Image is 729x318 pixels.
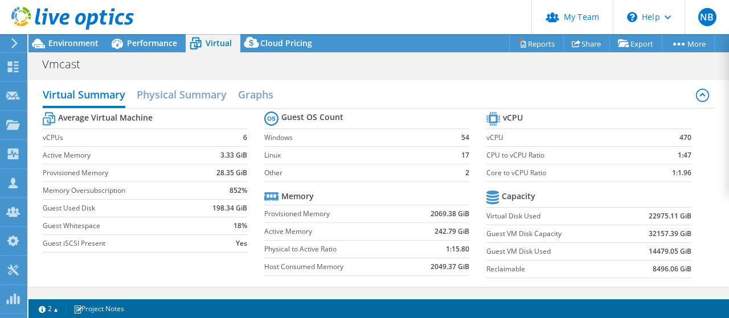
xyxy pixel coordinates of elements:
b: 14479.05 GiB [649,246,691,257]
label: Host Consumed Memory [264,261,405,272]
a: 2 [31,302,66,316]
span: Virtual [206,38,232,48]
label: Provisioned Memory [43,167,198,179]
a: Export [609,35,662,52]
b: 2 [465,167,469,179]
label: Virtual Disk Used [486,210,620,222]
b: 54 [461,132,469,143]
h2: Graphs [238,83,273,106]
label: Active Memory [43,150,198,161]
label: Windows [264,132,450,143]
b: 1:1.96 [672,167,691,179]
h2: Physical Summary [137,83,227,106]
b: 198.34 GiB [212,203,247,214]
b: 8496.06 GiB [653,263,691,275]
label: Core to vCPU Ratio [486,167,645,179]
b: Capacity [502,191,535,202]
a: Share [563,35,610,52]
b: 242.79 GiB [435,226,469,237]
b: 1:47 [678,150,691,161]
b: 1:15.80 [446,243,469,255]
b: 3.33 GiB [220,150,247,161]
label: CPU to vCPU Ratio [486,150,645,161]
b: Average Virtual Machine [58,112,153,123]
span: Performance [127,38,177,48]
b: 2069.38 GiB [431,208,469,220]
span: Cloud Pricing [260,38,312,48]
label: Guest VM Disk Used [486,246,620,257]
h1: Vmcast [37,58,98,71]
a: More [662,35,715,52]
label: vCPUs [43,132,198,143]
b: vCPU [503,112,523,123]
a: Reports [509,35,564,52]
b: 2049.37 GiB [431,261,469,272]
h2: Virtual Summary [43,83,125,108]
label: Guest VM Disk Capacity [486,228,620,239]
span: NB [698,8,716,26]
label: Reclaimable [486,263,620,275]
label: Other [264,167,450,179]
b: 17 [461,150,469,161]
label: Physical to Active Ratio [264,243,405,255]
svg: \n [627,12,637,22]
label: Guest Used Disk [43,203,198,214]
b: 28.35 GiB [216,167,247,179]
b: Yes [236,238,247,249]
b: 18% [234,220,247,232]
label: Linux [264,150,450,161]
b: Guest OS Count [281,111,343,123]
label: Guest iSCSI Present [43,238,198,249]
label: vCPU [486,132,645,143]
b: 32157.39 GiB [649,228,691,239]
b: Memory [281,191,314,202]
label: Memory Oversubscription [43,185,198,196]
span: Environment [48,38,99,48]
label: Active Memory [264,226,405,237]
label: Guest Whitespace [43,220,198,232]
label: Provisioned Memory [264,208,405,220]
b: 470 [679,132,691,143]
b: 6 [243,132,247,143]
b: 852% [230,185,247,196]
a: Project Notes [65,302,132,316]
b: 22975.11 GiB [649,210,691,222]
